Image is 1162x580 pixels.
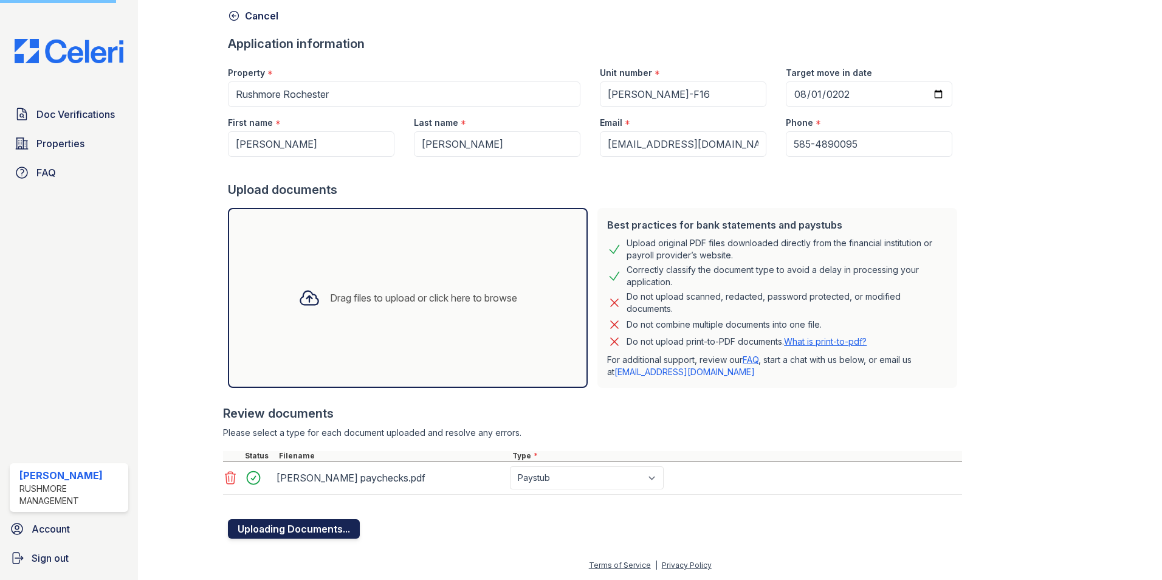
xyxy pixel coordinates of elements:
div: Upload documents [228,181,962,198]
label: Property [228,67,265,79]
div: Drag files to upload or click here to browse [330,291,517,305]
div: Upload original PDF files downloaded directly from the financial institution or payroll provider’... [627,237,947,261]
div: Do not upload scanned, redacted, password protected, or modified documents. [627,291,947,315]
a: Properties [10,131,128,156]
a: Account [5,517,133,541]
div: | [655,561,658,570]
div: Rushmore Management [19,483,123,507]
div: Do not combine multiple documents into one file. [627,317,822,332]
span: Doc Verifications [36,107,115,122]
div: [PERSON_NAME] paychecks.pdf [277,468,505,488]
div: Correctly classify the document type to avoid a delay in processing your application. [627,264,947,288]
label: Unit number [600,67,652,79]
p: Do not upload print-to-PDF documents. [627,336,867,348]
img: CE_Logo_Blue-a8612792a0a2168367f1c8372b55b34899dd931a85d93a1a3d3e32e68fde9ad4.png [5,39,133,63]
span: Sign out [32,551,69,565]
a: What is print-to-pdf? [784,336,867,347]
a: Terms of Service [589,561,651,570]
label: First name [228,117,273,129]
label: Target move in date [786,67,872,79]
button: Uploading Documents... [228,519,360,539]
a: Sign out [5,546,133,570]
a: FAQ [10,161,128,185]
label: Phone [786,117,813,129]
a: Privacy Policy [662,561,712,570]
label: Email [600,117,622,129]
span: Account [32,522,70,536]
p: For additional support, review our , start a chat with us below, or email us at [607,354,947,378]
div: Please select a type for each document uploaded and resolve any errors. [223,427,962,439]
div: Type [510,451,962,461]
a: FAQ [743,354,758,365]
div: Filename [277,451,510,461]
span: Properties [36,136,84,151]
div: [PERSON_NAME] [19,468,123,483]
div: Best practices for bank statements and paystubs [607,218,947,232]
div: Review documents [223,405,962,422]
div: Status [242,451,277,461]
span: FAQ [36,165,56,180]
a: Doc Verifications [10,102,128,126]
a: [EMAIL_ADDRESS][DOMAIN_NAME] [614,367,755,377]
a: Cancel [228,9,278,23]
div: Application information [228,35,962,52]
label: Last name [414,117,458,129]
